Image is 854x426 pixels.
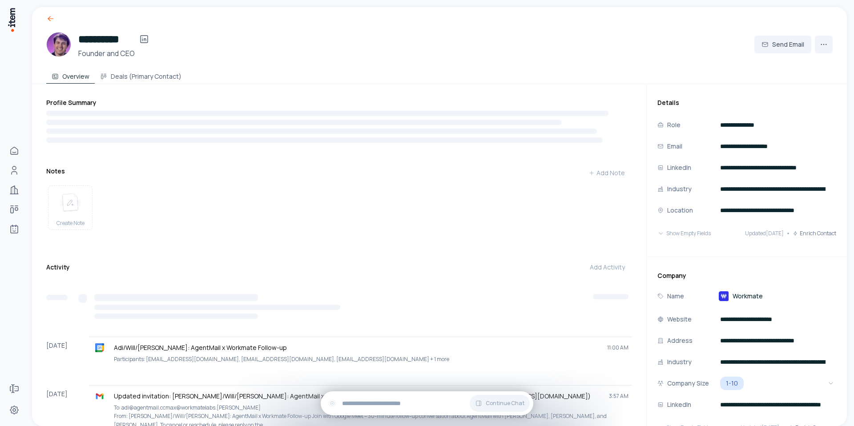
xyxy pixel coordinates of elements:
button: More actions [815,36,833,53]
button: Add Note [581,164,632,182]
p: Role [667,120,681,130]
button: Add Activity [583,258,632,276]
a: Settings [5,401,23,419]
h3: Company [657,271,836,280]
button: Enrich Contact [793,225,836,242]
p: LinkedIn [667,163,691,173]
a: Contacts [5,161,23,179]
a: Forms [5,380,23,398]
div: Add Note [588,169,625,177]
p: Address [667,336,693,346]
h3: Details [657,98,836,107]
span: Workmate [733,292,763,301]
img: Will Ruben [46,32,71,57]
p: LinkedIn [667,400,691,410]
img: create note [60,193,81,213]
a: Agents [5,220,23,238]
a: Companies [5,181,23,199]
span: 11:00 AM [607,344,628,351]
a: Home [5,142,23,160]
img: Item Brain Logo [7,7,16,32]
h3: Profile Summary [46,98,632,107]
p: Website [667,314,692,324]
div: [DATE] [46,337,89,367]
span: 3:57 AM [609,393,628,400]
button: Continue Chat [470,395,530,412]
p: Name [667,291,684,301]
button: Deals (Primary Contact) [95,66,187,84]
div: Continue Chat [321,391,533,415]
span: Send Email [772,40,804,49]
h3: Activity [46,263,70,272]
h3: Founder and CEO [78,48,153,59]
p: Adi/Will/[PERSON_NAME]: AgentMail x Workmate Follow-up [114,343,600,352]
p: Updated invitation: [PERSON_NAME]/Will/[PERSON_NAME]: AgentMail x Workmate Follow-up @ [DATE] 11a... [114,392,602,401]
button: Overview [46,66,95,84]
h3: Notes [46,167,65,176]
button: Show Empty Fields [657,225,711,242]
span: Continue Chat [486,400,524,407]
img: gmail logo [95,392,104,401]
a: deals [5,201,23,218]
button: create noteCreate Note [48,185,93,230]
p: Industry [667,357,692,367]
span: Create Note [56,220,85,227]
img: gcal logo [95,343,104,352]
p: Participants: [EMAIL_ADDRESS][DOMAIN_NAME], [EMAIL_ADDRESS][DOMAIN_NAME], [EMAIL_ADDRESS][DOMAIN_... [114,355,628,364]
p: Industry [667,184,692,194]
a: Workmate [718,291,763,301]
p: Location [667,205,693,215]
span: Updated [DATE] [745,230,784,237]
p: Email [667,141,682,151]
img: Workmate [718,291,729,301]
p: Company Size [667,378,709,388]
button: Send Email [754,36,811,53]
